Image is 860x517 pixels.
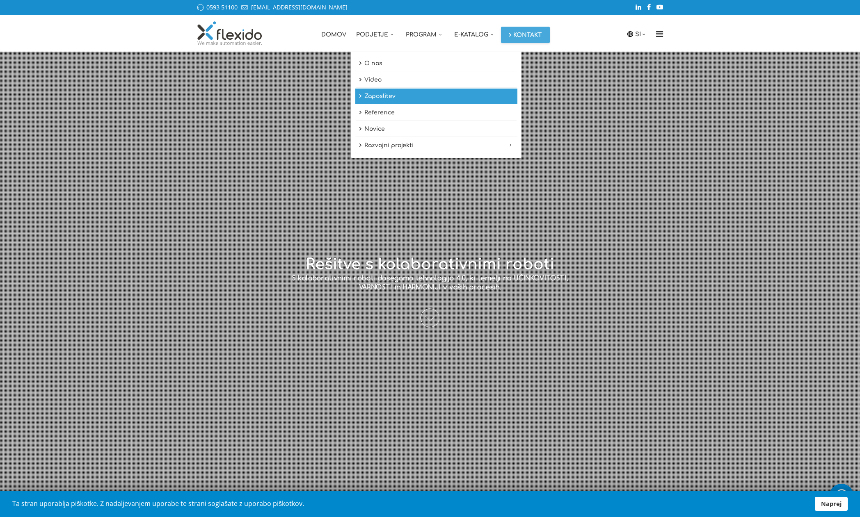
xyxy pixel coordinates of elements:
a: Kontakt [501,27,550,43]
a: [EMAIL_ADDRESS][DOMAIN_NAME] [251,3,348,11]
img: icon-laguage.svg [627,30,634,38]
a: O nas [355,56,517,71]
a: Domov [316,15,351,52]
img: Flexido, d.o.o. [196,21,263,46]
a: Podjetje [351,15,401,52]
a: E-katalog [449,15,501,52]
a: Razvojni projekti [355,138,517,153]
a: Program [401,15,449,52]
a: Reference [355,105,517,121]
a: Video [355,72,517,88]
a: Zaposlitev [355,89,517,104]
a: SI [635,30,647,39]
p: S kolaborativnimi roboti dosegamo tehnologijo 4.0, ki temelji na UČINKOVITOSTI, VARNOSTI in HARMO... [286,273,574,292]
a: 0593 51100 [206,3,238,11]
a: Naprej [815,497,848,511]
i: Menu [653,30,666,38]
img: whatsapp_icon_white.svg [833,488,850,503]
a: Novice [355,121,517,137]
a: Menu [653,15,666,52]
